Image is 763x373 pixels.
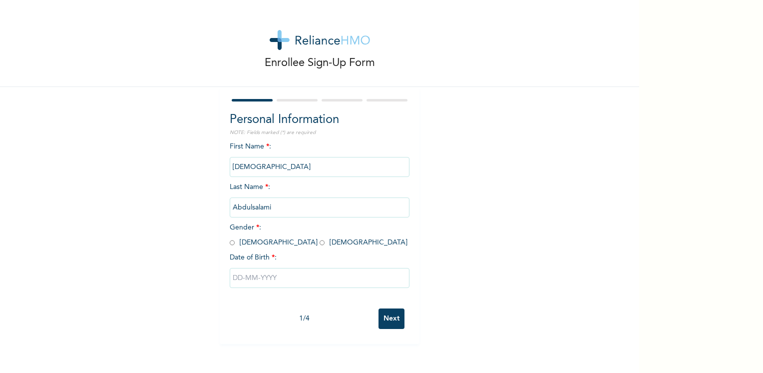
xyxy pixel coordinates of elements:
[230,183,409,211] span: Last Name :
[265,55,375,71] p: Enrollee Sign-Up Form
[230,268,409,288] input: DD-MM-YYYY
[270,30,370,50] img: logo
[230,313,379,324] div: 1 / 4
[230,129,409,136] p: NOTE: Fields marked (*) are required
[230,252,277,263] span: Date of Birth :
[230,143,409,170] span: First Name :
[230,157,409,177] input: Enter your first name
[230,197,409,217] input: Enter your last name
[379,308,404,329] input: Next
[230,224,407,246] span: Gender : [DEMOGRAPHIC_DATA] [DEMOGRAPHIC_DATA]
[230,111,409,129] h2: Personal Information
